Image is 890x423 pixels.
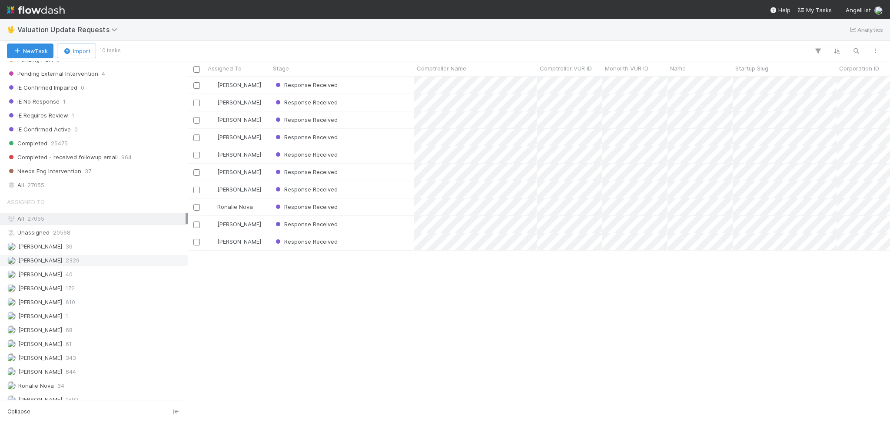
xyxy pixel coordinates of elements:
span: 172 [66,283,75,294]
img: avatar_b6a6ccf4-6160-40f7-90da-56c3221167ae.png [7,353,16,362]
span: 2329 [66,255,80,266]
span: 40 [66,269,73,280]
button: Import [57,44,96,58]
img: avatar_cd4e5e5e-3003-49e5-bc76-fd776f359de9.png [7,395,16,404]
div: Response Received [274,202,338,211]
span: [PERSON_NAME] [217,151,261,158]
span: [PERSON_NAME] [18,257,62,264]
input: Toggle Row Selected [193,239,200,245]
img: logo-inverted-e16ddd16eac7371096b0.svg [7,3,65,17]
span: 0 [74,124,78,135]
span: Pending External Intervention [7,68,98,79]
div: [PERSON_NAME] [209,220,261,228]
span: Response Received [274,238,338,245]
span: 🖖 [7,26,16,33]
input: Toggle Row Selected [193,117,200,124]
div: Response Received [274,115,338,124]
input: Toggle Row Selected [193,204,200,211]
div: Response Received [274,237,338,246]
span: Response Received [274,134,338,141]
input: Toggle Row Selected [193,100,200,106]
span: [PERSON_NAME] [18,299,62,305]
span: Ronalie Nova [18,382,54,389]
img: avatar_d7f67417-030a-43ce-a3ce-a315a3ccfd08.png [209,168,216,175]
span: Completed - received followup email [7,152,118,163]
img: avatar_d8fc9ee4-bd1b-4062-a2a8-84feb2d97839.png [209,134,216,141]
span: Assigned To [7,193,45,211]
span: Collapse [7,408,30,416]
span: 36 [66,241,73,252]
span: Response Received [274,203,338,210]
a: Analytics [849,24,883,35]
span: 343 [66,352,76,363]
span: 0 [81,82,84,93]
div: Response Received [274,98,338,107]
span: 68 [66,325,73,336]
img: avatar_d8fc9ee4-bd1b-4062-a2a8-84feb2d97839.png [874,6,883,15]
div: All [7,213,186,224]
img: avatar_0d9988fd-9a15-4cc7-ad96-88feab9e0fa9.png [209,203,216,210]
span: [PERSON_NAME] [18,354,62,361]
span: Comptroller VUR ID [540,64,592,73]
span: [PERSON_NAME] [217,238,261,245]
span: 25475 [51,138,68,149]
span: [PERSON_NAME] [18,285,62,292]
span: Needs Eng Intervention [7,166,81,177]
span: IE Requires Review [7,110,68,121]
img: avatar_d7f67417-030a-43ce-a3ce-a315a3ccfd08.png [209,99,216,106]
input: Toggle Row Selected [193,134,200,141]
span: [PERSON_NAME] [18,312,62,319]
div: [PERSON_NAME] [209,185,261,194]
input: Toggle All Rows Selected [193,66,200,73]
div: [PERSON_NAME] [209,98,261,107]
div: Help [770,6,790,14]
span: Response Received [274,186,338,193]
span: 27055 [27,180,44,191]
span: Response Received [274,81,338,88]
img: avatar_b6a6ccf4-6160-40f7-90da-56c3221167ae.png [209,151,216,158]
span: 644 [66,366,76,377]
span: Ronalie Nova [217,203,253,210]
img: avatar_5106bb14-94e9-4897-80de-6ae81081f36d.png [7,367,16,376]
span: 1 [72,110,74,121]
span: 4 [102,68,105,79]
span: My Tasks [797,7,832,13]
img: avatar_5106bb14-94e9-4897-80de-6ae81081f36d.png [209,116,216,123]
img: avatar_d7f67417-030a-43ce-a3ce-a315a3ccfd08.png [7,284,16,292]
img: avatar_d8fc9ee4-bd1b-4062-a2a8-84feb2d97839.png [7,256,16,265]
input: Toggle Row Selected [193,152,200,158]
div: [PERSON_NAME] [209,133,261,141]
img: avatar_9ff82f50-05c7-4c71-8fc6-9a2e070af8b5.png [7,326,16,334]
div: Response Received [274,220,338,228]
div: Response Received [274,133,338,141]
span: 20568 [53,227,70,238]
img: avatar_e5ec2f5b-afc7-4357-8cf1-2139873d70b1.png [7,270,16,279]
span: [PERSON_NAME] [217,134,261,141]
span: 964 [121,152,132,163]
span: Valuation Update Requests [17,25,122,34]
span: 34 [57,380,64,391]
span: 61 [66,339,72,349]
span: [PERSON_NAME] [217,221,261,228]
span: Corporation ID [839,64,879,73]
span: Monolith VUR ID [605,64,648,73]
span: [PERSON_NAME] [217,99,261,106]
span: 610 [66,297,75,308]
span: Startup Slug [735,64,768,73]
span: Response Received [274,116,338,123]
div: Response Received [274,168,338,176]
div: Response Received [274,81,338,89]
img: avatar_5106bb14-94e9-4897-80de-6ae81081f36d.png [209,186,216,193]
div: All [7,180,186,191]
span: Response Received [274,168,338,175]
span: [PERSON_NAME] [217,81,261,88]
small: 10 tasks [100,47,121,54]
span: Response Received [274,151,338,158]
span: [PERSON_NAME] [18,271,62,278]
div: [PERSON_NAME] [209,237,261,246]
img: avatar_00bac1b4-31d4-408a-a3b3-edb667efc506.png [7,242,16,251]
span: Assigned To [208,64,242,73]
input: Toggle Row Selected [193,82,200,89]
span: [PERSON_NAME] [18,396,62,403]
span: [PERSON_NAME] [217,168,261,175]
